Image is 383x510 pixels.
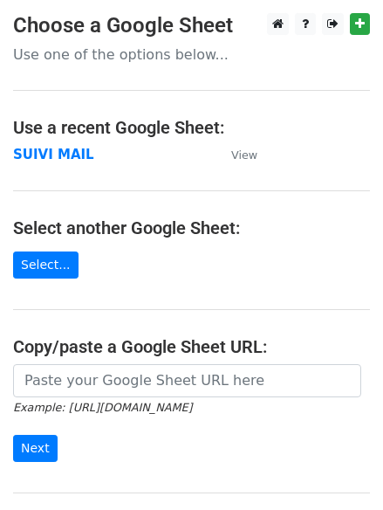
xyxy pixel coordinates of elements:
[296,426,383,510] iframe: Chat Widget
[13,45,370,64] p: Use one of the options below...
[13,117,370,138] h4: Use a recent Google Sheet:
[13,401,192,414] small: Example: [URL][DOMAIN_NAME]
[13,364,361,397] input: Paste your Google Sheet URL here
[214,147,257,162] a: View
[13,252,79,279] a: Select...
[13,147,94,162] a: SUIVI MAIL
[13,217,370,238] h4: Select another Google Sheet:
[231,148,257,162] small: View
[13,435,58,462] input: Next
[13,13,370,38] h3: Choose a Google Sheet
[13,336,370,357] h4: Copy/paste a Google Sheet URL:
